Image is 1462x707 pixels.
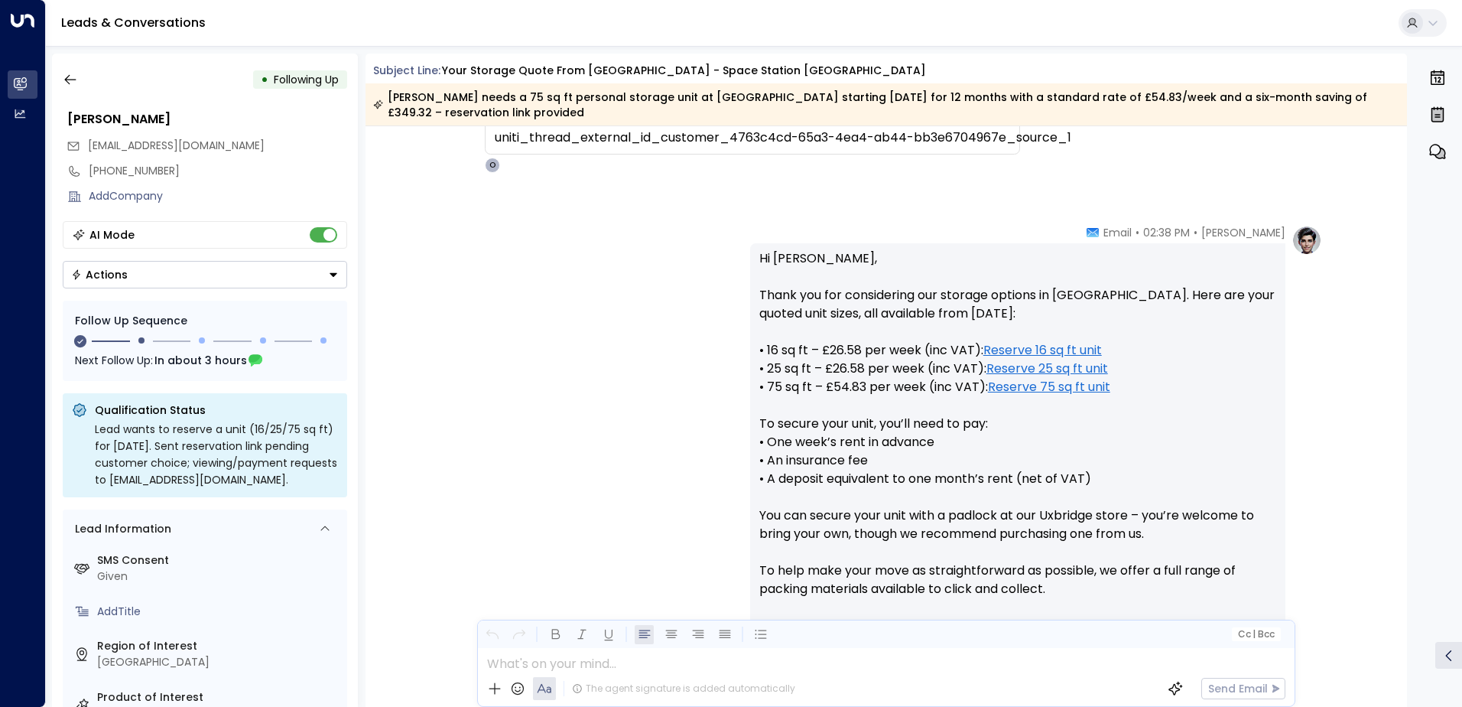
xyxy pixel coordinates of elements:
div: [PERSON_NAME] [67,110,347,129]
button: Undo [482,625,502,644]
span: Following Up [274,72,339,87]
div: Actions [71,268,128,282]
div: AI Mode [89,227,135,243]
div: Follow Up Sequence [75,313,335,329]
a: Reserve 75 sq ft unit [988,378,1110,396]
div: Lead Information [70,521,171,537]
img: profile-logo.png [1291,225,1322,256]
div: [PERSON_NAME] needs a 75 sq ft personal storage unit at [GEOGRAPHIC_DATA] starting [DATE] for 12 ... [373,90,1399,120]
span: In about 3 hours [154,352,247,369]
a: Reserve 25 sq ft unit [986,360,1108,378]
div: Given [97,569,341,585]
div: AddTitle [97,604,341,620]
div: O [485,158,500,173]
div: AddCompany [89,188,347,204]
div: Button group with a nested menu [63,261,347,288]
span: 02:38 PM [1143,225,1190,240]
span: • [1194,225,1197,240]
span: [PERSON_NAME] [1201,225,1285,240]
p: Qualification Status [95,402,338,418]
span: [EMAIL_ADDRESS][DOMAIN_NAME] [88,138,265,153]
span: • [1135,225,1139,240]
div: [GEOGRAPHIC_DATA] [97,654,341,670]
div: The agent signature is added automatically [572,682,795,696]
div: Next Follow Up: [75,352,335,369]
button: Cc|Bcc [1231,627,1280,642]
button: Actions [63,261,347,288]
div: Lead wants to reserve a unit (16/25/75 sq ft) for [DATE]. Sent reservation link pending customer ... [95,421,338,488]
div: [PHONE_NUMBER] [89,163,347,179]
span: Subject Line: [373,63,440,78]
span: Email [1103,225,1132,240]
div: Your storage quote from [GEOGRAPHIC_DATA] - Space Station [GEOGRAPHIC_DATA] [442,63,926,79]
label: Region of Interest [97,638,341,654]
div: • [261,66,268,93]
p: Hi [PERSON_NAME], Thank you for considering our storage options in [GEOGRAPHIC_DATA]. Here are yo... [759,249,1276,690]
a: Leads & Conversations [61,14,206,31]
label: Product of Interest [97,689,341,705]
span: | [1252,629,1256,640]
button: Redo [509,625,528,644]
label: SMS Consent [97,552,341,569]
span: ajfelton0@gmail.com [88,138,265,154]
span: Cc Bcc [1237,629,1274,640]
a: Reserve 16 sq ft unit [983,341,1102,360]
